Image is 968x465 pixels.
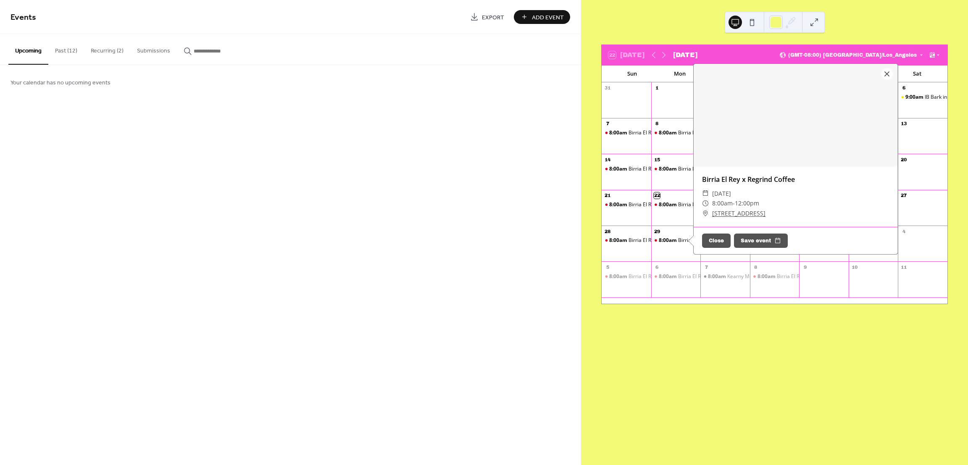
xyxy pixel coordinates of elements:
[609,201,629,208] span: 8:00am
[659,166,678,173] span: 8:00am
[602,201,651,208] div: Birria El Rey x Regrind Coffee
[629,201,697,208] div: Birria El Rey x Regrind Coffee
[788,53,917,58] span: (GMT-08:00) [GEOGRAPHIC_DATA]/Los_Angeles
[802,264,808,270] div: 9
[900,228,907,234] div: 4
[712,198,733,208] span: 8:00am
[893,66,941,82] div: Sat
[659,237,678,244] span: 8:00am
[900,121,907,127] div: 13
[654,192,660,199] div: 22
[673,50,697,60] div: [DATE]
[659,129,678,137] span: 8:00am
[608,66,656,82] div: Sun
[678,166,746,173] div: Birria El Rey x Regrind Coffee
[604,85,610,91] div: 31
[750,273,800,280] div: Birria El Rey x Regrind Coffee
[727,273,758,280] div: Kearny Mesa
[130,34,177,64] button: Submissions
[654,121,660,127] div: 8
[532,13,564,22] span: Add Event
[678,273,746,280] div: Birria El Rey x Regrind Coffee
[659,273,678,280] span: 8:00am
[651,273,701,280] div: Birria El Rey x Regrind Coffee
[651,201,701,208] div: Birria El Rey x Regrind Coffee
[678,129,746,137] div: Birria El Rey x Regrind Coffee
[464,10,510,24] a: Export
[654,156,660,163] div: 15
[651,166,701,173] div: Birria El Rey x Regrind Coffee
[604,121,610,127] div: 7
[712,208,765,218] a: [STREET_ADDRESS]
[654,228,660,234] div: 29
[712,189,731,199] span: [DATE]
[629,166,697,173] div: Birria El Rey x Regrind Coffee
[777,273,845,280] div: Birria El Rey x Regrind Coffee
[654,264,660,270] div: 6
[11,79,110,87] span: Your calendar has no upcoming events
[659,201,678,208] span: 8:00am
[900,192,907,199] div: 27
[702,208,709,218] div: ​
[602,237,651,244] div: Birria El Rey x Regrind Coffee
[602,273,651,280] div: Birria El Rey x Regrind Coffee
[48,34,84,64] button: Past (12)
[702,189,709,199] div: ​
[654,85,660,91] div: 1
[629,273,697,280] div: Birria El Rey x Regrind Coffee
[602,129,651,137] div: Birria El Rey x Regrind Coffee
[651,129,701,137] div: Birria El Rey x Regrind Coffee
[604,156,610,163] div: 14
[609,166,629,173] span: 8:00am
[609,273,629,280] span: 8:00am
[900,85,907,91] div: 6
[905,94,925,101] span: 9:00am
[678,201,746,208] div: Birria El Rey x Regrind Coffee
[900,156,907,163] div: 20
[925,94,968,101] div: IB Bark in the Park
[734,234,788,248] button: Save event
[602,166,651,173] div: Birria El Rey x Regrind Coffee
[482,13,504,22] span: Export
[694,174,898,184] div: Birria El Rey x Regrind Coffee
[700,273,750,280] div: Kearny Mesa
[702,234,731,248] button: Close
[735,198,759,208] span: 12:00pm
[604,228,610,234] div: 28
[733,198,735,208] span: -
[708,273,727,280] span: 8:00am
[651,237,701,244] div: Birria El Rey x Regrind Coffee
[656,66,703,82] div: Mon
[752,264,759,270] div: 8
[851,264,858,270] div: 10
[609,129,629,137] span: 8:00am
[703,264,709,270] div: 7
[702,198,709,208] div: ​
[629,237,697,244] div: Birria El Rey x Regrind Coffee
[758,273,777,280] span: 8:00am
[604,264,610,270] div: 5
[898,94,947,101] div: IB Bark in the Park
[8,34,48,65] button: Upcoming
[678,237,746,244] div: Birria El Rey x Regrind Coffee
[604,192,610,199] div: 21
[609,237,629,244] span: 8:00am
[629,129,697,137] div: Birria El Rey x Regrind Coffee
[11,9,36,26] span: Events
[514,10,570,24] button: Add Event
[84,34,130,64] button: Recurring (2)
[900,264,907,270] div: 11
